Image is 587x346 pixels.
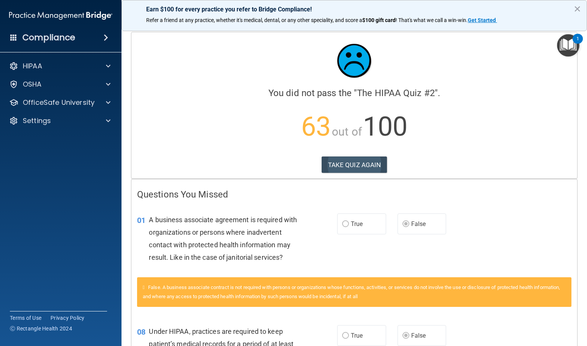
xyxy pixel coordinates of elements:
span: Refer a friend at any practice, whether it's medical, dental, or any other speciality, and score a [146,17,362,23]
strong: Get Started [468,17,496,23]
a: Settings [9,116,110,125]
a: Privacy Policy [50,314,85,322]
a: OfficeSafe University [9,98,110,107]
span: 100 [363,111,407,142]
h4: Questions You Missed [137,190,571,199]
h4: Compliance [22,32,75,43]
div: 1 [576,39,579,49]
p: OSHA [23,80,42,89]
h4: You did not pass the " ". [137,88,571,98]
button: TAKE QUIZ AGAIN [322,156,387,173]
input: False [402,221,409,227]
button: Open Resource Center, 1 new notification [557,34,579,57]
span: 08 [137,327,145,337]
p: Earn $100 for every practice you refer to Bridge Compliance! [146,6,562,13]
a: HIPAA [9,62,110,71]
input: True [342,333,349,339]
img: sad_face.ecc698e2.jpg [331,38,377,84]
p: OfficeSafe University [23,98,95,107]
span: A business associate agreement is required with organizations or persons where inadvertent contac... [149,216,297,262]
input: False [402,333,409,339]
span: 01 [137,216,145,225]
span: ! That's what we call a win-win. [396,17,468,23]
span: False. A business associate contract is not required with persons or organizations whose function... [143,284,560,299]
p: HIPAA [23,62,42,71]
span: True [351,220,363,228]
a: Terms of Use [10,314,41,322]
p: Settings [23,116,51,125]
input: True [342,221,349,227]
strong: $100 gift card [362,17,396,23]
span: The HIPAA Quiz #2 [357,88,435,98]
span: False [411,332,426,339]
button: Close [574,3,581,15]
a: OSHA [9,80,110,89]
span: out of [332,125,362,138]
span: False [411,220,426,228]
span: Ⓒ Rectangle Health 2024 [10,325,72,332]
span: 63 [301,111,331,142]
a: Get Started [468,17,497,23]
span: True [351,332,363,339]
img: PMB logo [9,8,112,23]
